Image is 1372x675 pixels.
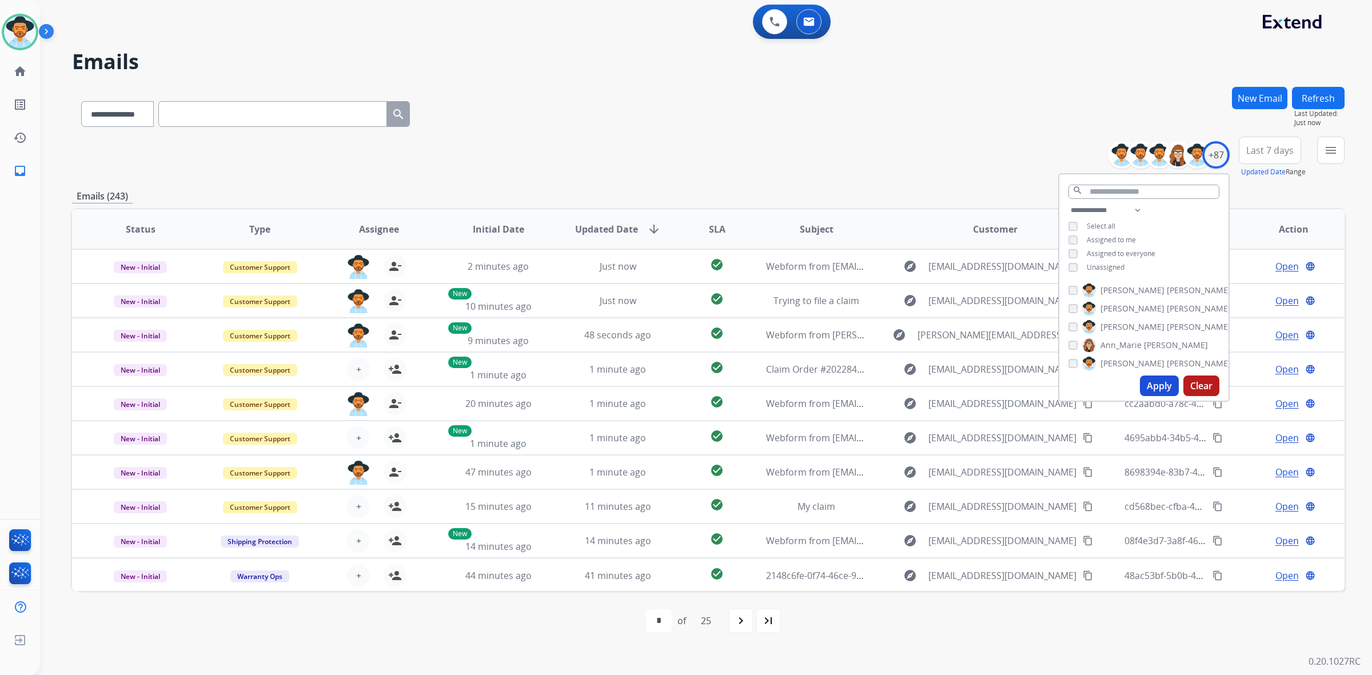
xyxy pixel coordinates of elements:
[1100,358,1164,369] span: [PERSON_NAME]
[928,431,1076,445] span: [EMAIL_ADDRESS][DOMAIN_NAME]
[1305,501,1315,512] mat-icon: language
[1324,143,1338,157] mat-icon: menu
[223,295,297,307] span: Customer Support
[1167,321,1231,333] span: [PERSON_NAME]
[1083,501,1093,512] mat-icon: content_copy
[1213,398,1223,409] mat-icon: content_copy
[1124,500,1295,513] span: cd568bec-cfba-4357-aca5-65c4067189f2
[1241,167,1286,177] button: Updated Date
[223,433,297,445] span: Customer Support
[761,614,775,628] mat-icon: last_page
[13,98,27,111] mat-icon: list_alt
[1100,321,1164,333] span: [PERSON_NAME]
[800,222,833,236] span: Subject
[1275,465,1299,479] span: Open
[114,330,167,342] span: New - Initial
[928,534,1076,548] span: [EMAIL_ADDRESS][DOMAIN_NAME]
[1087,221,1115,231] span: Select all
[1213,501,1223,512] mat-icon: content_copy
[1225,209,1345,249] th: Action
[589,397,646,410] span: 1 minute ago
[1100,285,1164,296] span: [PERSON_NAME]
[1275,569,1299,582] span: Open
[230,570,289,582] span: Warranty Ops
[4,16,36,48] img: avatar
[1100,303,1164,314] span: [PERSON_NAME]
[1072,185,1083,195] mat-icon: search
[1275,534,1299,548] span: Open
[347,564,370,587] button: +
[114,398,167,410] span: New - Initial
[1275,328,1299,342] span: Open
[347,323,370,348] img: agent-avatar
[1305,398,1315,409] mat-icon: language
[928,397,1076,410] span: [EMAIL_ADDRESS][DOMAIN_NAME]
[1275,500,1299,513] span: Open
[13,65,27,78] mat-icon: home
[347,358,370,381] button: +
[13,164,27,178] mat-icon: inbox
[1305,330,1315,340] mat-icon: language
[388,328,402,342] mat-icon: person_remove
[356,569,361,582] span: +
[223,261,297,273] span: Customer Support
[1083,433,1093,443] mat-icon: content_copy
[709,222,725,236] span: SLA
[1183,376,1219,396] button: Clear
[448,357,472,368] p: New
[1294,109,1345,118] span: Last Updated:
[710,258,724,271] mat-icon: check_circle
[589,466,646,478] span: 1 minute ago
[918,328,1087,342] span: [PERSON_NAME][EMAIL_ADDRESS][DOMAIN_NAME]
[347,426,370,449] button: +
[114,295,167,307] span: New - Initial
[1213,536,1223,546] mat-icon: content_copy
[223,330,297,342] span: Customer Support
[392,107,405,121] mat-icon: search
[928,259,1076,273] span: [EMAIL_ADDRESS][DOMAIN_NAME]
[1275,259,1299,273] span: Open
[468,334,529,347] span: 9 minutes ago
[710,395,724,409] mat-icon: check_circle
[388,362,402,376] mat-icon: person_add
[356,362,361,376] span: +
[356,500,361,513] span: +
[1275,397,1299,410] span: Open
[710,532,724,546] mat-icon: check_circle
[1124,432,1302,444] span: 4695abb4-34b5-457b-928f-5b57bcb9b202
[1144,340,1208,351] span: [PERSON_NAME]
[734,614,748,628] mat-icon: navigate_next
[692,609,720,632] div: 25
[347,529,370,552] button: +
[470,369,527,381] span: 1 minute ago
[1083,467,1093,477] mat-icon: content_copy
[1124,466,1304,478] span: 8698394e-83b7-42c3-b059-35d1d1bddcd2
[223,501,297,513] span: Customer Support
[892,328,906,342] mat-icon: explore
[903,500,917,513] mat-icon: explore
[1305,261,1315,271] mat-icon: language
[1294,118,1345,127] span: Just now
[114,433,167,445] span: New - Initial
[766,466,1025,478] span: Webform from [EMAIL_ADDRESS][DOMAIN_NAME] on [DATE]
[388,569,402,582] mat-icon: person_add
[797,500,835,513] span: My claim
[903,294,917,307] mat-icon: explore
[1167,303,1231,314] span: [PERSON_NAME]
[1305,467,1315,477] mat-icon: language
[448,528,472,540] p: New
[1083,570,1093,581] mat-icon: content_copy
[1083,536,1093,546] mat-icon: content_copy
[1124,534,1297,547] span: 08f4e3d7-3a8f-46cd-a683-96a3009c55d8
[766,260,1025,273] span: Webform from [EMAIL_ADDRESS][DOMAIN_NAME] on [DATE]
[1305,433,1315,443] mat-icon: language
[903,259,917,273] mat-icon: explore
[347,495,370,518] button: +
[1309,654,1361,668] p: 0.20.1027RC
[710,326,724,340] mat-icon: check_circle
[903,431,917,445] mat-icon: explore
[1124,397,1299,410] span: cc2aabd0-a78c-493c-b20e-824c147817c4
[585,534,651,547] span: 14 minutes ago
[114,261,167,273] span: New - Initial
[928,500,1076,513] span: [EMAIL_ADDRESS][DOMAIN_NAME]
